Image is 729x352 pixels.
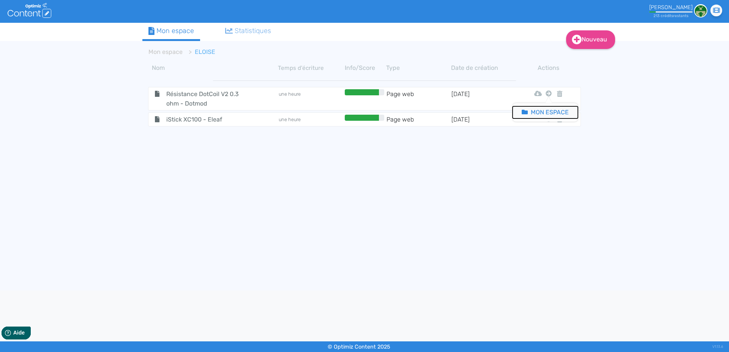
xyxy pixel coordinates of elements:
th: Nom [148,63,278,73]
td: une heure [278,115,343,124]
a: Statistiques [219,23,278,39]
th: Type [386,63,451,73]
span: Aide [39,6,50,12]
div: V1.13.6 [712,341,723,352]
div: Statistiques [225,26,271,36]
th: Date de création [451,63,516,73]
small: © Optimiz Content 2025 [328,344,390,350]
span: s [686,13,688,18]
th: Info/Score [343,63,386,73]
a: Mon espace [142,23,200,41]
span: iStick XC100 - Eleaf [161,115,246,124]
td: Page web [386,89,451,108]
td: [DATE] [451,115,516,124]
th: Actions [544,63,554,73]
div: [PERSON_NAME] [649,4,693,11]
nav: breadcrumb [142,43,522,61]
td: une heure [278,89,343,108]
div: Mon espace [148,26,194,36]
button: Mon Espace [513,106,578,118]
td: Page web [386,115,451,124]
img: 6adefb463699458b3a7e00f487fb9d6a [694,4,707,17]
a: Nouveau [566,30,615,49]
li: ELOISE [183,47,215,57]
small: 213 crédit restant [653,13,688,18]
a: Mon espace [148,48,183,55]
td: [DATE] [451,89,516,108]
span: Résistance DotCoil V2 0.3 ohm - Dotmod [161,89,246,108]
th: Temps d'écriture [278,63,343,73]
span: s [671,13,673,18]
